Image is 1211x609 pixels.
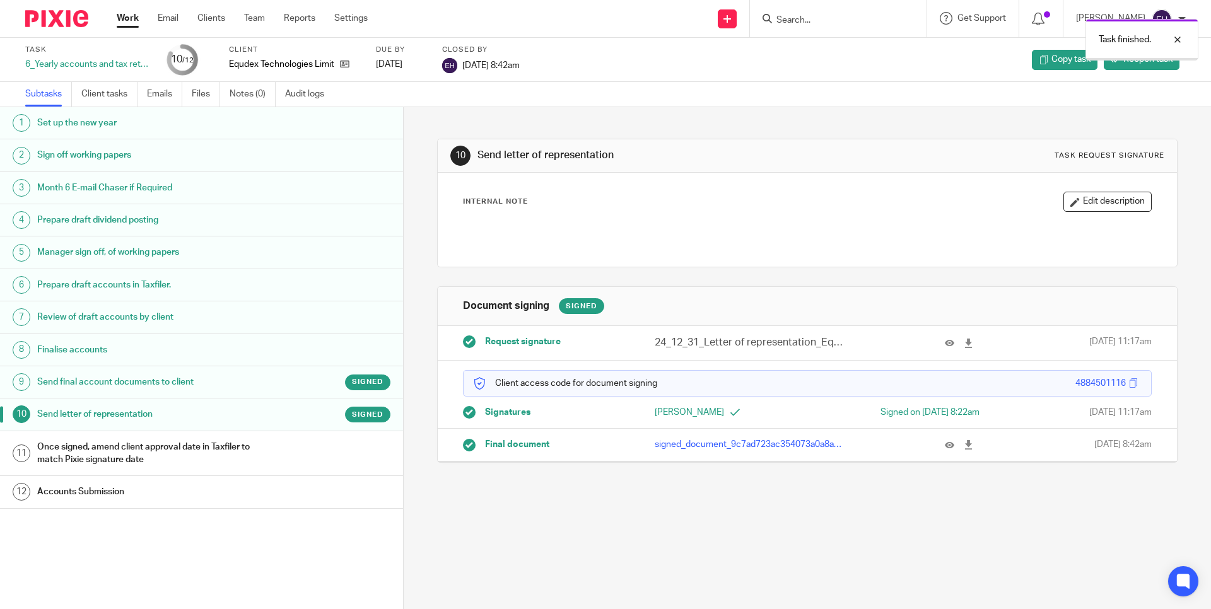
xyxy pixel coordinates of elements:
[13,405,30,423] div: 10
[13,114,30,132] div: 1
[13,373,30,391] div: 9
[13,179,30,197] div: 3
[37,438,273,470] h1: Once signed, amend client approval date in Taxfiler to match Pixie signature date
[37,178,273,197] h1: Month 6 E-mail Chaser if Required
[442,58,457,73] img: svg%3E
[117,12,139,25] a: Work
[284,12,315,25] a: Reports
[230,82,276,107] a: Notes (0)
[158,12,178,25] a: Email
[182,57,194,64] small: /12
[229,45,360,55] label: Client
[1063,192,1152,212] button: Edit description
[485,335,561,348] span: Request signature
[462,61,520,69] span: [DATE] 8:42am
[1152,9,1172,29] img: svg%3E
[1055,151,1164,161] div: Task request signature
[485,406,530,419] span: Signatures
[1094,438,1152,451] span: [DATE] 8:42am
[285,82,334,107] a: Audit logs
[352,376,383,387] span: Signed
[352,409,383,420] span: Signed
[442,45,520,55] label: Closed by
[37,275,273,294] h1: Prepare draft accounts in Taxfiler.
[37,373,273,391] h1: Send final account documents to client
[463,299,549,313] h1: Document signing
[376,58,426,71] div: [DATE]
[37,482,273,501] h1: Accounts Submission
[13,276,30,294] div: 6
[655,438,845,451] p: signed_document_9c7ad723ac354073a0a8acbd2e702b8a.pdf
[25,10,88,27] img: Pixie
[25,45,151,55] label: Task
[13,341,30,359] div: 8
[25,82,72,107] a: Subtasks
[81,82,137,107] a: Client tasks
[37,146,273,165] h1: Sign off working papers
[473,377,657,390] p: Client access code for document signing
[229,58,334,71] p: Equdex Technologies Limited
[37,113,273,132] h1: Set up the new year
[1089,406,1152,419] span: [DATE] 11:17am
[13,211,30,229] div: 4
[477,149,834,162] h1: Send letter of representation
[655,406,807,419] p: [PERSON_NAME]
[37,340,273,359] h1: Finalise accounts
[655,335,845,350] p: 24_12_31_Letter of representation_Equdex_Technologies_Limited.pdf
[13,244,30,262] div: 5
[827,406,980,419] div: Signed on [DATE] 8:22am
[197,12,225,25] a: Clients
[25,58,151,71] div: 6_Yearly accounts and tax return
[485,438,549,451] span: Final document
[450,146,471,166] div: 10
[192,82,220,107] a: Files
[13,147,30,165] div: 2
[1075,377,1126,390] div: 4884501116
[1099,33,1151,46] p: Task finished.
[37,243,273,262] h1: Manager sign off, of working papers
[559,298,604,314] div: Signed
[171,52,194,67] div: 10
[13,483,30,501] div: 12
[1089,335,1152,350] span: [DATE] 11:17am
[463,197,528,207] p: Internal Note
[376,45,426,55] label: Due by
[37,405,273,424] h1: Send letter of representation
[13,444,30,462] div: 11
[334,12,368,25] a: Settings
[147,82,182,107] a: Emails
[244,12,265,25] a: Team
[13,308,30,326] div: 7
[37,308,273,327] h1: Review of draft accounts by client
[37,211,273,229] h1: Prepare draft dividend posting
